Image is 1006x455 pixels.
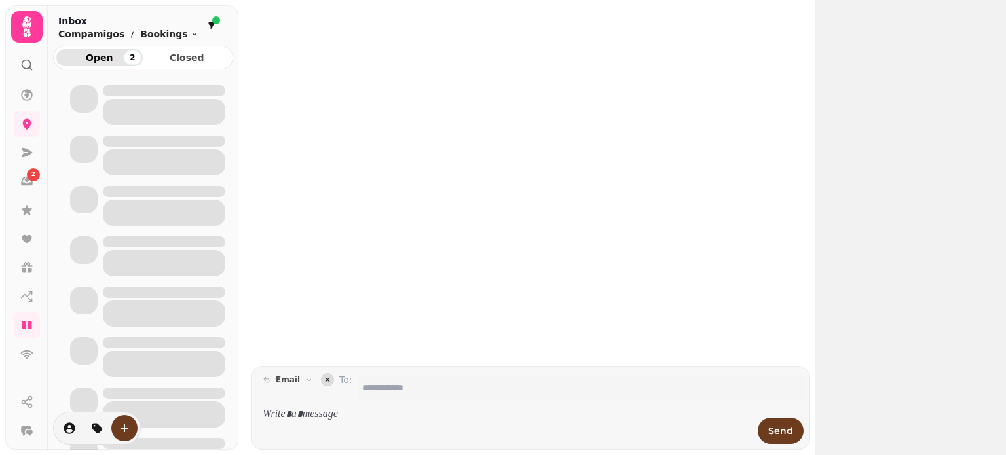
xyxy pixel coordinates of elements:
[58,27,198,41] nav: breadcrumb
[339,373,352,399] label: To:
[84,415,110,441] button: tag-thread
[758,418,804,444] button: Send
[155,53,220,62] span: Closed
[204,18,219,33] button: filter
[58,14,198,27] h2: Inbox
[31,170,35,179] span: 2
[111,415,138,441] button: create-convo
[140,27,198,41] button: Bookings
[321,373,334,386] button: collapse
[67,53,132,62] span: Open
[58,27,124,41] p: Compamigos
[144,49,231,66] button: Closed
[14,168,40,194] a: 2
[124,50,141,65] div: 2
[768,426,793,435] span: Send
[56,49,143,66] button: Open2
[257,372,318,388] button: email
